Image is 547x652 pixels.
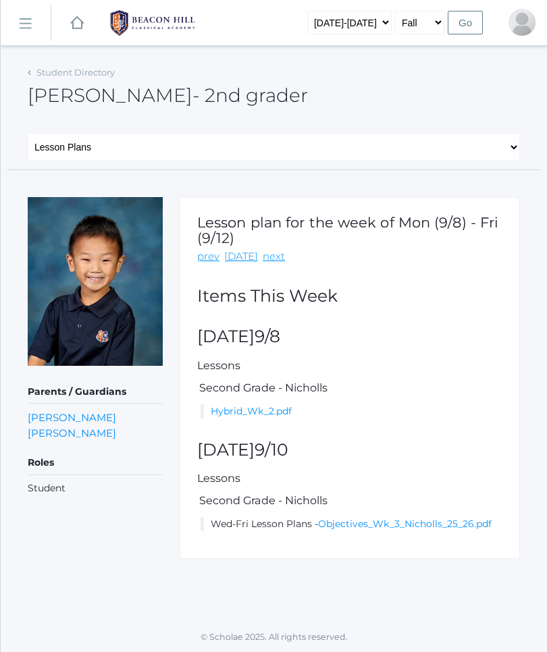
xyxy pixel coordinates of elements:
h1: Lesson plan for the week of Mon (9/8) - Fri (9/12) [197,215,502,246]
a: Hybrid_Wk_2.pdf [211,405,292,417]
li: Student [28,481,163,495]
a: prev [197,249,219,265]
h2: [PERSON_NAME] [28,85,308,106]
h5: Lessons [197,360,502,372]
img: BHCALogos-05-308ed15e86a5a0abce9b8dd61676a3503ac9727e845dece92d48e8588c001991.png [102,6,203,40]
a: next [263,249,285,265]
a: Objectives_Wk_3_Nicholls_25_26.pdf [318,518,492,530]
h2: Items This Week [197,287,502,306]
div: Lily Ip [509,9,536,36]
h5: Parents / Guardians [28,381,163,404]
span: 9/8 [255,326,280,346]
h5: Second Grade - Nicholls [197,495,502,507]
span: - 2nd grader [192,84,308,107]
h5: Lessons [197,472,502,485]
h5: Roles [28,452,163,474]
input: Go [448,11,483,34]
h2: [DATE] [197,327,502,346]
p: © Scholae 2025. All rights reserved. [1,631,547,644]
img: John Ip [28,197,163,366]
h2: [DATE] [197,441,502,460]
a: [PERSON_NAME] [28,425,116,441]
a: [PERSON_NAME] [28,410,116,425]
h5: Second Grade - Nicholls [197,382,502,394]
a: Student Directory [36,67,115,78]
a: [DATE] [224,249,258,265]
span: 9/10 [255,439,288,460]
li: Wed-Fri Lesson Plans - [201,517,502,531]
